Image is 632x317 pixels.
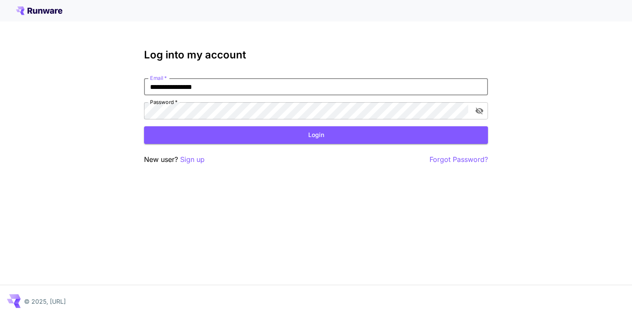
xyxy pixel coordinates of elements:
[472,103,487,119] button: toggle password visibility
[430,154,488,165] button: Forgot Password?
[150,74,167,82] label: Email
[144,49,488,61] h3: Log into my account
[24,297,66,306] p: © 2025, [URL]
[144,154,205,165] p: New user?
[150,98,178,106] label: Password
[180,154,205,165] button: Sign up
[144,126,488,144] button: Login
